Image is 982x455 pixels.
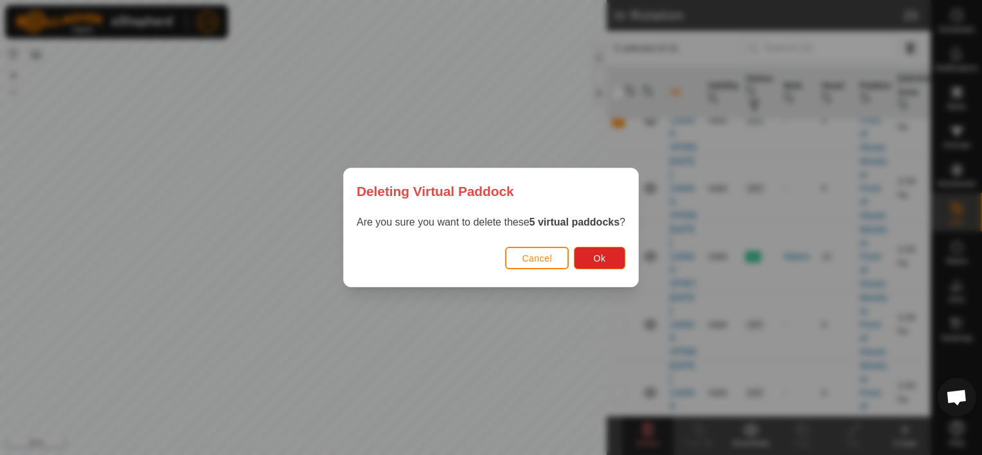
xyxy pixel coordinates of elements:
button: Ok [574,247,625,269]
span: Ok [594,253,606,263]
span: Deleting Virtual Paddock [357,181,514,201]
span: Are you sure you want to delete these ? [357,217,625,227]
button: Cancel [505,247,569,269]
div: Open chat [938,378,976,416]
span: Cancel [522,253,552,263]
strong: 5 virtual paddocks [530,217,620,227]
